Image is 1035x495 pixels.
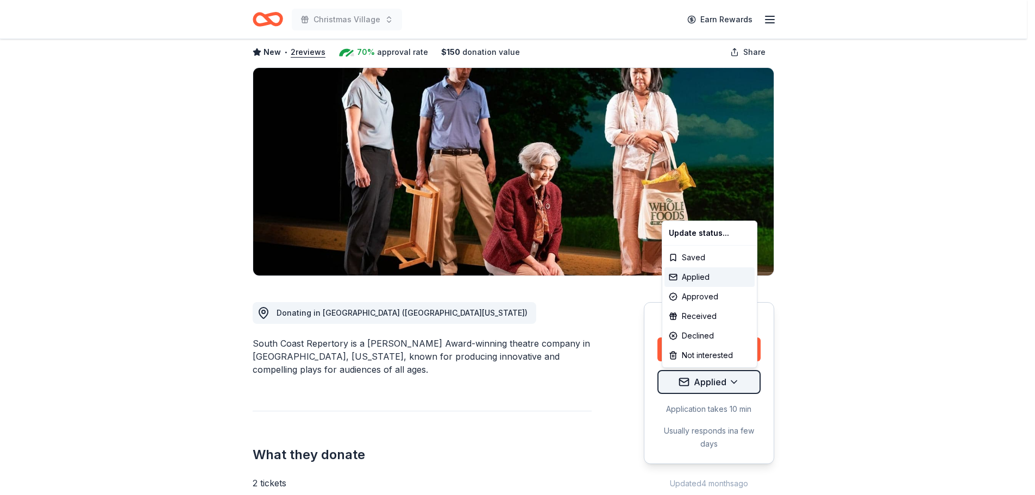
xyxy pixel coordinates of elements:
div: Not interested [664,346,755,365]
div: Applied [664,267,755,287]
div: Approved [664,287,755,306]
div: Saved [664,248,755,267]
div: Declined [664,326,755,346]
div: Update status... [664,223,755,243]
span: Christmas Village [313,13,380,26]
div: Received [664,306,755,326]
